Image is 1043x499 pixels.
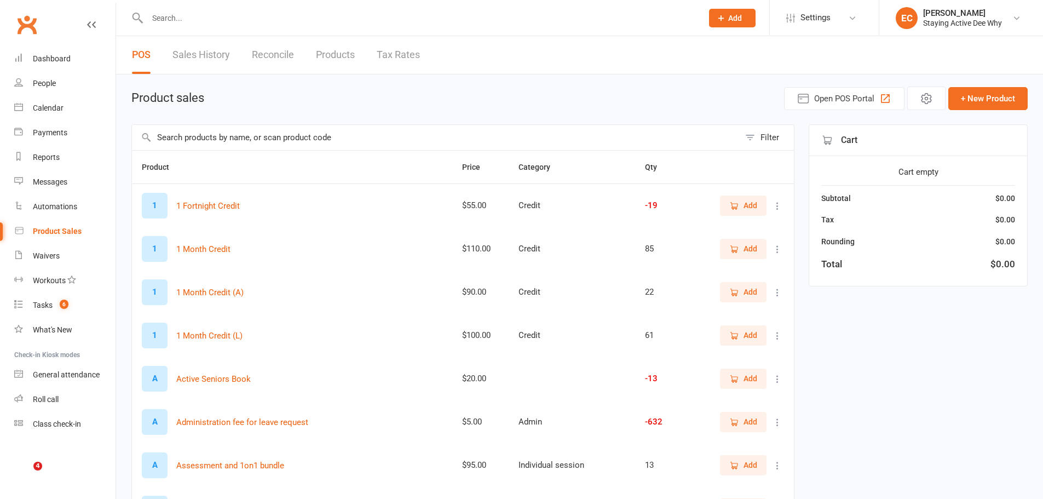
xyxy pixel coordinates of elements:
a: Dashboard [14,47,116,71]
div: $20.00 [462,374,499,383]
div: Admin [518,417,626,427]
div: -632 [645,417,687,427]
span: Add [744,372,757,385]
span: Add [744,459,757,471]
button: Add [720,369,767,388]
div: $90.00 [462,288,499,297]
div: Messages [33,177,67,186]
div: -13 [645,374,687,383]
a: Reports [14,145,116,170]
div: Credit [518,331,626,340]
span: Open POS Portal [814,92,874,105]
div: Set product image [142,452,168,478]
div: $0.00 [990,257,1015,272]
div: Tasks [33,301,53,309]
div: Waivers [33,251,60,260]
div: $0.00 [995,192,1015,204]
div: [PERSON_NAME] [923,8,1002,18]
button: Add [720,455,767,475]
span: 6 [60,300,68,309]
div: Individual session [518,461,626,470]
div: Product Sales [33,227,82,236]
a: Messages [14,170,116,194]
div: $110.00 [462,244,499,254]
iframe: Intercom live chat [11,462,37,488]
div: Cart [809,125,1027,156]
a: Clubworx [13,11,41,38]
span: Settings [800,5,831,30]
div: 13 [645,461,687,470]
button: Open POS Portal [784,87,904,110]
a: Tax Rates [377,36,420,74]
div: Credit [518,201,626,210]
a: Waivers [14,244,116,268]
div: Class check-in [33,420,81,428]
span: Category [518,163,562,171]
div: $55.00 [462,201,499,210]
div: $0.00 [995,236,1015,248]
div: 22 [645,288,687,297]
a: People [14,71,116,96]
button: Add [720,282,767,302]
div: Total [821,257,842,272]
span: Add [744,329,757,341]
a: What's New [14,318,116,342]
div: Set product image [142,279,168,305]
span: Price [462,163,492,171]
div: Workouts [33,276,66,285]
span: Add [744,243,757,255]
h1: Product sales [131,91,204,105]
div: What's New [33,325,72,334]
a: Product Sales [14,219,116,244]
button: Add [720,325,767,345]
div: Set product image [142,236,168,262]
button: + New Product [948,87,1028,110]
span: Add [744,286,757,298]
div: Calendar [33,104,64,112]
button: Active Seniors Book [176,372,251,386]
div: Set product image [142,366,168,392]
div: Subtotal [821,192,851,204]
div: Roll call [33,395,59,404]
a: Automations [14,194,116,219]
input: Search... [144,10,695,26]
span: Add [728,14,742,22]
a: Tasks 6 [14,293,116,318]
div: Staying Active Dee Why [923,18,1002,28]
div: General attendance [33,370,100,379]
div: Credit [518,244,626,254]
div: $95.00 [462,461,499,470]
button: Filter [740,125,794,150]
div: Set product image [142,409,168,435]
a: Roll call [14,387,116,412]
button: 1 Fortnight Credit [176,199,240,213]
span: Add [744,416,757,428]
button: Assessment and 1on1 bundle [176,459,284,472]
a: Sales History [172,36,230,74]
div: Filter [760,131,779,144]
button: Product [142,160,181,174]
span: Product [142,163,181,171]
div: $100.00 [462,331,499,340]
a: Class kiosk mode [14,412,116,437]
button: 1 Month Credit (L) [176,329,243,342]
a: Reconcile [252,36,294,74]
span: Qty [645,163,669,171]
span: Add [744,199,757,211]
a: General attendance kiosk mode [14,363,116,387]
div: $0.00 [995,214,1015,226]
button: Qty [645,160,669,174]
button: Category [518,160,562,174]
a: Products [316,36,355,74]
div: Set product image [142,193,168,219]
div: Credit [518,288,626,297]
button: 1 Month Credit [176,243,231,256]
span: 4 [33,462,42,471]
div: Payments [33,128,67,137]
div: $5.00 [462,417,499,427]
div: Dashboard [33,54,71,63]
button: Administration fee for leave request [176,416,308,429]
div: Tax [821,214,834,226]
div: Automations [33,202,77,211]
div: Cart empty [821,165,1015,179]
